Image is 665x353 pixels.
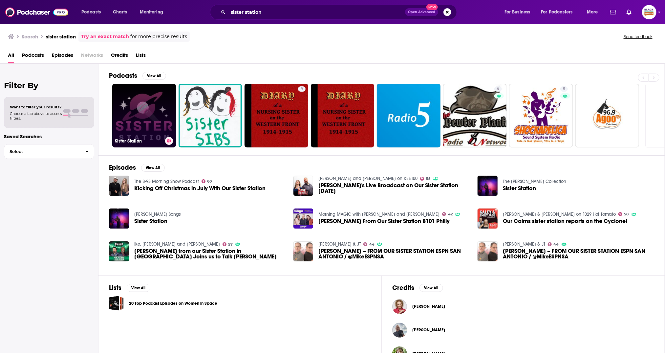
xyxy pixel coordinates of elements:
span: Monitoring [140,8,163,17]
img: MIKE JIMENEZ – FROM OUR SISTER STATION ESPN SAN ANTONIO / @MikeESPNSA [293,241,313,261]
a: Kenny & JT [503,241,545,247]
button: View All [419,284,443,292]
span: Credits [111,50,128,63]
img: Charles Karel Bouley [392,323,407,338]
span: [PERSON_NAME]'s Live Broadcast on Our Sister Station [DATE] [318,183,470,194]
a: Sister Station [112,84,176,147]
span: [PERSON_NAME] from our Sister Station in [GEOGRAPHIC_DATA] Joins us to Talk [PERSON_NAME] [134,248,286,259]
a: Kenny & JT [318,241,361,247]
span: 55 [426,177,431,180]
button: open menu [500,7,539,17]
a: Our Cairns sister station reports on the Cyclone! [503,218,627,224]
span: More [587,8,598,17]
button: View All [142,72,166,80]
a: Lists [136,50,146,63]
a: 20 Top Podcast Episodes on Women in Space [129,300,217,307]
a: Southpaw Jones Songs [134,211,181,217]
h2: Episodes [109,164,136,172]
img: Jenn's Live Broadcast on Our Sister Station 02/21/2020 [293,176,313,196]
a: Shan Shariff from our Sister Station in Dallas Joins us to Talk Byron Jones [134,248,286,259]
div: Search podcasts, credits, & more... [216,5,463,20]
a: Galey & Emily Jade on 1029 Hot Tomato [503,211,616,217]
span: [PERSON_NAME] – FROM OUR SISTER STATION ESPN SAN ANTONIO / @MikeESPNSA [318,248,470,259]
a: Morning MAGIC with Sue and Kendra [318,211,440,217]
a: EpisodesView All [109,164,165,172]
a: 6 [494,86,502,92]
a: 20 Top Podcast Episodes on Women in Space [109,296,124,311]
button: Send feedback [622,34,654,39]
button: open menu [135,7,172,17]
a: The B-93 Morning Show Podcast [134,179,199,184]
h2: Credits [392,284,414,292]
span: 58 [624,213,629,216]
span: New [426,4,438,10]
h2: Filter By [4,81,94,90]
img: User Profile [642,5,656,19]
span: [PERSON_NAME] [412,327,445,333]
span: 9 [301,86,303,93]
button: View All [127,284,150,292]
h3: Sister Station [115,138,162,144]
span: 6 [497,86,499,93]
a: 9 [298,86,306,92]
a: 6 [443,84,507,147]
a: 9 [245,84,308,147]
a: Try an exact match [81,33,129,40]
span: Logged in as blackpodcastingawards [642,5,656,19]
button: Show profile menu [642,5,656,19]
a: Zan Rowe [412,304,445,309]
img: Zan Rowe [392,299,407,314]
span: For Podcasters [541,8,573,17]
a: Sister Station [134,218,167,224]
span: Want to filter your results? [10,105,62,109]
a: Charles Karel Bouley [412,327,445,333]
a: CreditsView All [392,284,443,292]
a: 60 [202,179,212,183]
span: Select [4,149,80,154]
a: 58 [618,212,629,216]
span: 44 [369,243,375,246]
a: MIKE JIMENEZ – FROM OUR SISTER STATION ESPN SAN ANTONIO / @MikeESPNSA [478,241,498,261]
img: Shan Shariff from our Sister Station in Dallas Joins us to Talk Byron Jones [109,241,129,261]
a: Show notifications dropdown [624,7,634,18]
a: Episodes [52,50,73,63]
a: Show notifications dropdown [608,7,619,18]
span: [PERSON_NAME] [412,304,445,309]
a: 57 [223,242,233,246]
button: open menu [77,7,109,17]
a: Our Cairns sister station reports on the Cyclone! [478,209,498,229]
span: 42 [448,213,453,216]
span: 44 [554,243,559,246]
a: 55 [420,177,431,181]
span: Charts [113,8,127,17]
span: 5 [563,86,565,93]
img: Podchaser - Follow, Share and Rate Podcasts [5,6,68,18]
img: Sister Station [109,209,129,229]
a: 44 [363,242,375,246]
h3: Search [22,33,38,40]
a: Kicking Off Christmas in July With Our Sister Station [109,176,129,196]
span: All [8,50,14,63]
button: open menu [537,7,582,17]
img: Sister Station [478,176,498,196]
h2: Podcasts [109,72,137,80]
button: Open AdvancedNew [405,8,438,16]
span: For Business [504,8,530,17]
span: Podcasts [81,8,101,17]
a: Bobby Smith From Our Sister Station B101 Philly [293,209,313,229]
a: 44 [548,242,559,246]
span: for more precise results [130,33,187,40]
input: Search podcasts, credits, & more... [228,7,405,17]
a: Podcasts [22,50,44,63]
a: Kicking Off Christmas in July With Our Sister Station [134,186,266,191]
p: Saved Searches [4,133,94,140]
